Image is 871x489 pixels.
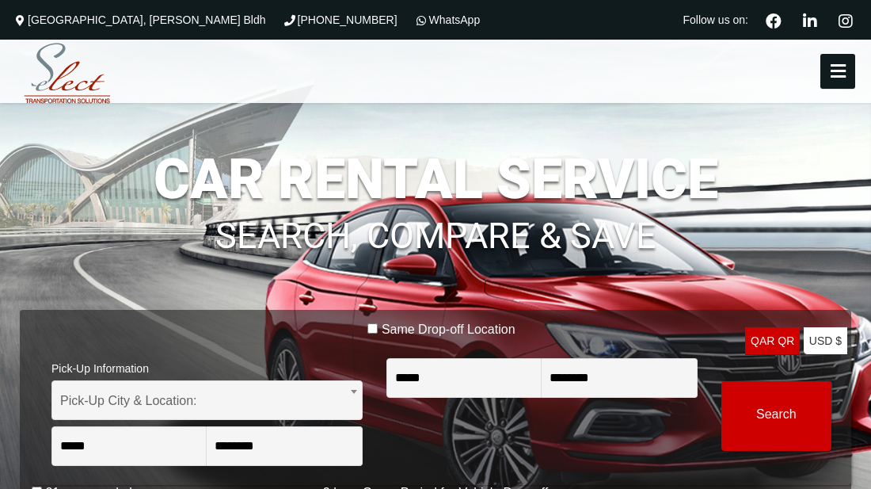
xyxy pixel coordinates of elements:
span: Pick-Up Information [51,352,363,380]
h1: CAR RENTAL SERVICE [20,151,851,207]
a: Instagram [831,11,859,29]
h1: SEARCH, COMPARE & SAVE [20,194,851,254]
a: USD $ [804,327,847,355]
label: Same Drop-off Location [382,322,515,338]
a: [PHONE_NUMBER] [282,13,397,26]
a: Facebook [759,11,788,29]
span: Pick-Up City & Location: [51,380,363,420]
span: Pick-Up City & Location: [60,381,354,421]
img: Select Rent a Car [12,40,123,108]
a: Linkedin [796,11,823,29]
a: QAR QR [745,327,800,355]
a: WhatsApp [413,13,481,26]
button: Modify Search [721,381,831,451]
